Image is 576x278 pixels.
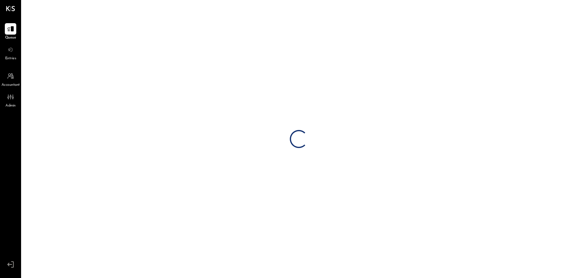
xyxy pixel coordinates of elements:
span: Entries [5,56,16,61]
a: Accountant [0,70,21,88]
span: Admin [5,103,16,109]
a: Admin [0,91,21,109]
span: Queue [5,35,16,41]
span: Accountant [2,82,20,88]
a: Queue [0,23,21,41]
a: Entries [0,44,21,61]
